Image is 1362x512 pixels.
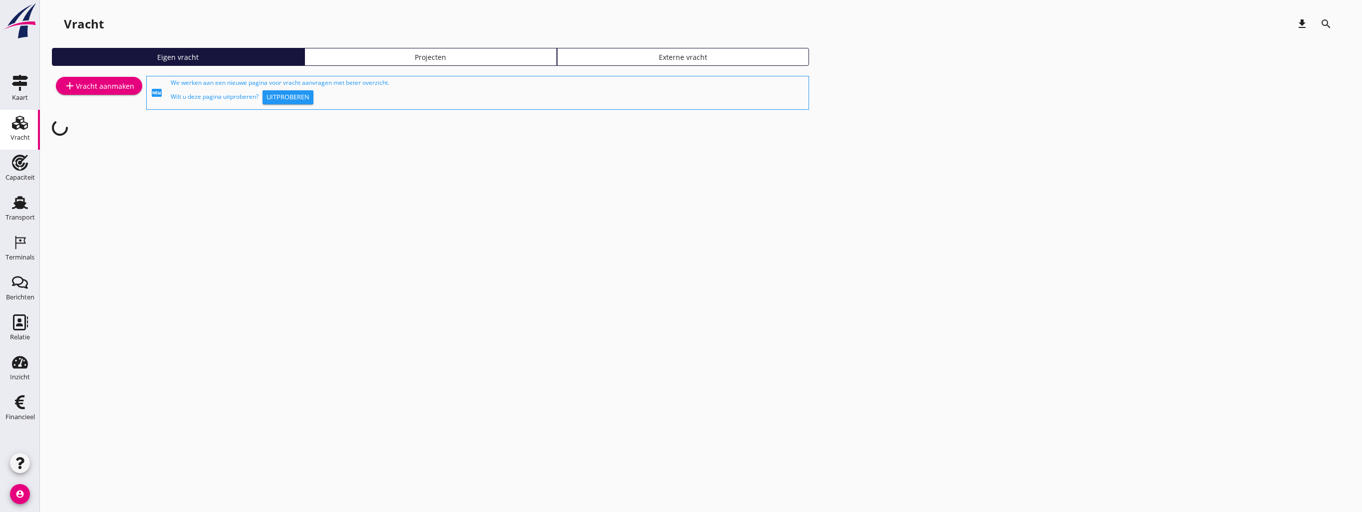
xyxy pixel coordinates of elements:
[56,77,142,95] a: Vracht aanmaken
[64,80,134,92] div: Vracht aanmaken
[10,334,30,340] div: Relatie
[5,254,34,260] div: Terminals
[10,134,30,141] div: Vracht
[5,174,35,181] div: Capaciteit
[1296,18,1308,30] i: download
[10,484,30,504] i: account_circle
[267,92,309,102] div: Uitproberen
[12,94,28,101] div: Kaart
[52,48,304,66] a: Eigen vracht
[2,2,38,39] img: logo-small.a267ee39.svg
[5,214,35,221] div: Transport
[5,414,35,420] div: Financieel
[10,374,30,380] div: Inzicht
[171,78,805,107] div: We werken aan een nieuwe pagina voor vracht aanvragen met beter overzicht. Wilt u deze pagina uit...
[561,52,805,62] div: Externe vracht
[304,48,557,66] a: Projecten
[64,16,104,32] div: Vracht
[6,294,34,300] div: Berichten
[263,90,313,104] button: Uitproberen
[151,87,163,99] i: fiber_new
[56,52,300,62] div: Eigen vracht
[64,80,76,92] i: add
[309,52,552,62] div: Projecten
[1320,18,1332,30] i: search
[557,48,810,66] a: Externe vracht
